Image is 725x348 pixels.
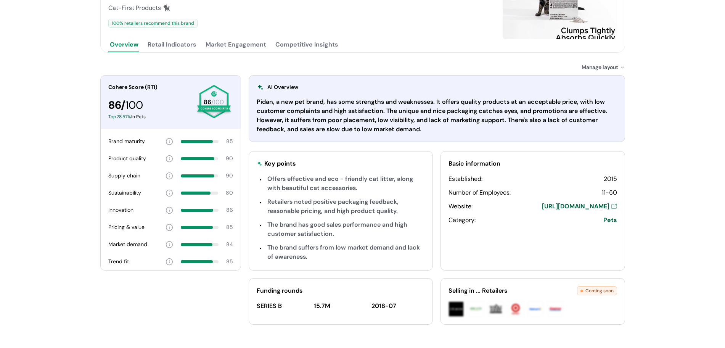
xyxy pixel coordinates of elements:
[267,198,399,215] span: Retailers noted positive packaging feedback, reasonable pricing, and high product quality.
[602,188,617,197] div: 11-50
[449,159,617,168] div: Basic information
[181,260,219,263] div: 85 percent
[226,189,233,197] div: 80
[267,221,407,238] span: The brand has good sales performance and high customer satisfaction.
[181,174,218,177] div: 90 percent
[226,258,233,266] div: 85
[314,301,368,311] div: 15.7M
[108,113,190,120] div: In Pets
[108,37,140,52] button: Overview
[204,37,268,52] button: Market Engagement
[108,206,133,214] div: Innovation
[108,97,190,113] div: 86 /
[146,37,198,52] button: Retail Indicators
[449,202,473,211] div: Website:
[267,243,420,261] span: The brand suffers from low market demand and lack of awareness.
[267,175,413,192] span: Offers effective and eco - friendly cat litter, along with beautiful cat accessories.
[449,286,577,295] div: Selling in ... Retailers
[449,216,476,225] div: Category:
[108,155,146,163] div: Product quality
[274,37,340,52] button: Competitive Insights
[449,174,482,184] div: Established:
[204,98,211,106] span: 86
[108,137,145,145] div: Brand maturity
[181,226,219,229] div: 85 percent
[226,137,233,145] div: 85
[108,19,198,28] div: 100 % retailers recommend this brand
[181,209,219,212] div: 86 percent
[257,83,298,91] div: AI Overview
[108,240,147,248] div: Market demand
[125,98,143,112] span: 100
[181,140,219,143] div: 85 percent
[577,286,617,295] div: Coming soon
[181,243,219,246] div: 84 percent
[226,240,233,248] div: 84
[257,286,425,295] div: Funding rounds
[257,301,310,311] div: SERIES B
[449,188,511,197] div: Number of Employees:
[108,223,145,231] div: Pricing & value
[226,223,233,231] div: 85
[603,216,617,225] span: Pets
[226,155,233,163] div: 90
[226,206,233,214] div: 86
[542,202,617,211] a: [URL][DOMAIN_NAME]
[108,189,141,197] div: Sustainability
[211,98,224,106] span: /100
[108,172,140,180] div: Supply chain
[264,159,296,168] div: Key points
[226,172,233,180] div: 90
[108,4,170,12] span: Cat-First Products 🐈‍⬛
[257,97,617,134] div: Pidan, a new pet brand, has some strengths and weaknesses. It offers quality products at an accep...
[108,83,190,91] div: Cohere Score (RTI)
[371,301,425,311] div: 2018-07
[108,114,131,120] span: Top 28.57 %
[604,174,617,184] div: 2015
[181,192,218,195] div: 80 percent
[582,63,625,71] div: Manage layout
[181,157,218,160] div: 90 percent
[108,258,129,266] div: Trend fit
